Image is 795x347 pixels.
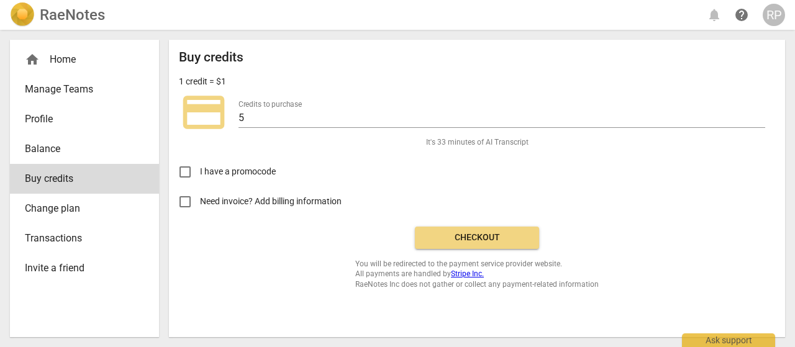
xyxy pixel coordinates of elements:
span: Balance [25,142,134,156]
a: Stripe Inc. [451,269,484,278]
button: Checkout [415,227,539,249]
label: Credits to purchase [238,101,302,108]
span: credit_card [179,88,229,137]
span: Checkout [425,232,529,244]
span: Profile [25,112,134,127]
a: Change plan [10,194,159,223]
span: I have a promocode [200,165,276,178]
a: Invite a friend [10,253,159,283]
span: It's 33 minutes of AI Transcript [426,137,529,148]
span: You will be redirected to the payment service provider website. All payments are handled by RaeNo... [355,259,599,290]
span: Invite a friend [25,261,134,276]
span: Need invoice? Add billing information [200,195,343,208]
p: 1 credit = $1 [179,75,226,88]
a: Manage Teams [10,74,159,104]
a: Balance [10,134,159,164]
h2: Buy credits [179,50,243,65]
span: Manage Teams [25,82,134,97]
a: Buy credits [10,164,159,194]
a: LogoRaeNotes [10,2,105,27]
span: Change plan [25,201,134,216]
span: Transactions [25,231,134,246]
span: Buy credits [25,171,134,186]
span: home [25,52,40,67]
a: Help [730,4,753,26]
span: help [734,7,749,22]
a: Profile [10,104,159,134]
div: Home [25,52,134,67]
a: Transactions [10,223,159,253]
button: RP [763,4,785,26]
h2: RaeNotes [40,6,105,24]
div: Home [10,45,159,74]
img: Logo [10,2,35,27]
div: Ask support [682,333,775,347]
